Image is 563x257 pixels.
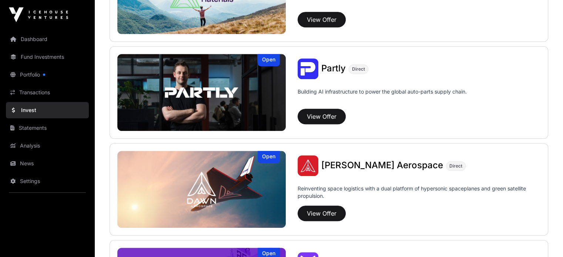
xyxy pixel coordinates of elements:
div: Open [258,54,280,66]
a: News [6,155,89,172]
span: [PERSON_NAME] Aerospace [321,160,443,170]
a: Transactions [6,84,89,101]
img: Dawn Aerospace [117,151,286,228]
a: Fund Investments [6,49,89,65]
p: Reinventing space logistics with a dual platform of hypersonic spaceplanes and green satellite pr... [298,185,540,203]
a: Analysis [6,138,89,154]
button: View Offer [298,206,346,221]
p: Building AI infrastructure to power the global auto-parts supply chain. [298,88,467,106]
iframe: Chat Widget [526,222,563,257]
a: Partly [321,64,346,74]
a: Invest [6,102,89,118]
img: Partly [298,58,318,79]
a: Dashboard [6,31,89,47]
button: View Offer [298,109,346,124]
a: Statements [6,120,89,136]
span: Direct [352,66,365,72]
a: [PERSON_NAME] Aerospace [321,161,443,170]
a: Portfolio [6,67,89,83]
img: Icehouse Ventures Logo [9,7,68,22]
a: PartlyOpen [117,54,286,131]
button: View Offer [298,12,346,27]
img: Partly [117,54,286,131]
span: Direct [449,163,462,169]
img: Dawn Aerospace [298,155,318,176]
a: Dawn AerospaceOpen [117,151,286,228]
span: Partly [321,63,346,74]
a: Settings [6,173,89,189]
div: Open [258,151,280,163]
